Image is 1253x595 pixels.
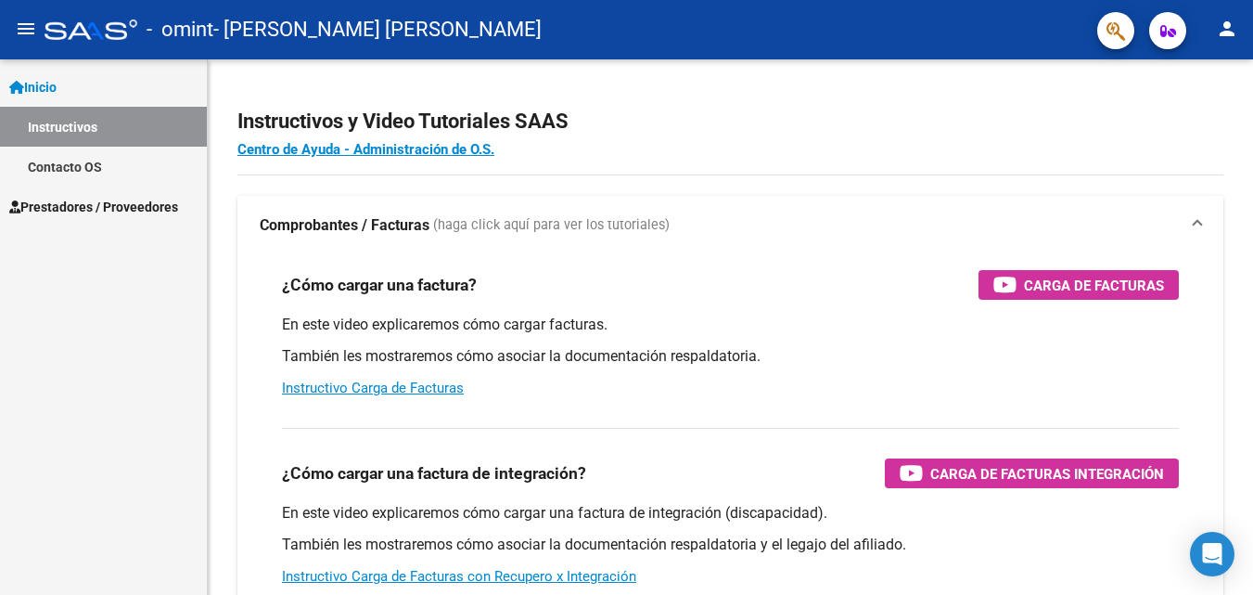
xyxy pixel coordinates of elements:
[885,459,1179,488] button: Carga de Facturas Integración
[282,315,1179,335] p: En este video explicaremos cómo cargar facturas.
[282,535,1179,555] p: También les mostraremos cómo asociar la documentación respaldatoria y el legajo del afiliado.
[282,380,464,396] a: Instructivo Carga de Facturas
[433,215,670,236] span: (haga click aquí para ver los tutoriales)
[15,18,37,40] mat-icon: menu
[9,77,57,97] span: Inicio
[147,9,213,50] span: - omint
[282,346,1179,367] p: También les mostraremos cómo asociar la documentación respaldatoria.
[282,568,636,585] a: Instructivo Carga de Facturas con Recupero x Integración
[1216,18,1238,40] mat-icon: person
[9,197,178,217] span: Prestadores / Proveedores
[930,462,1164,485] span: Carga de Facturas Integración
[282,272,477,298] h3: ¿Cómo cargar una factura?
[237,141,494,158] a: Centro de Ayuda - Administración de O.S.
[282,460,586,486] h3: ¿Cómo cargar una factura de integración?
[260,215,429,236] strong: Comprobantes / Facturas
[978,270,1179,300] button: Carga de Facturas
[282,503,1179,524] p: En este video explicaremos cómo cargar una factura de integración (discapacidad).
[1024,274,1164,297] span: Carga de Facturas
[213,9,542,50] span: - [PERSON_NAME] [PERSON_NAME]
[1190,532,1234,576] div: Open Intercom Messenger
[237,196,1223,255] mat-expansion-panel-header: Comprobantes / Facturas (haga click aquí para ver los tutoriales)
[237,104,1223,139] h2: Instructivos y Video Tutoriales SAAS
